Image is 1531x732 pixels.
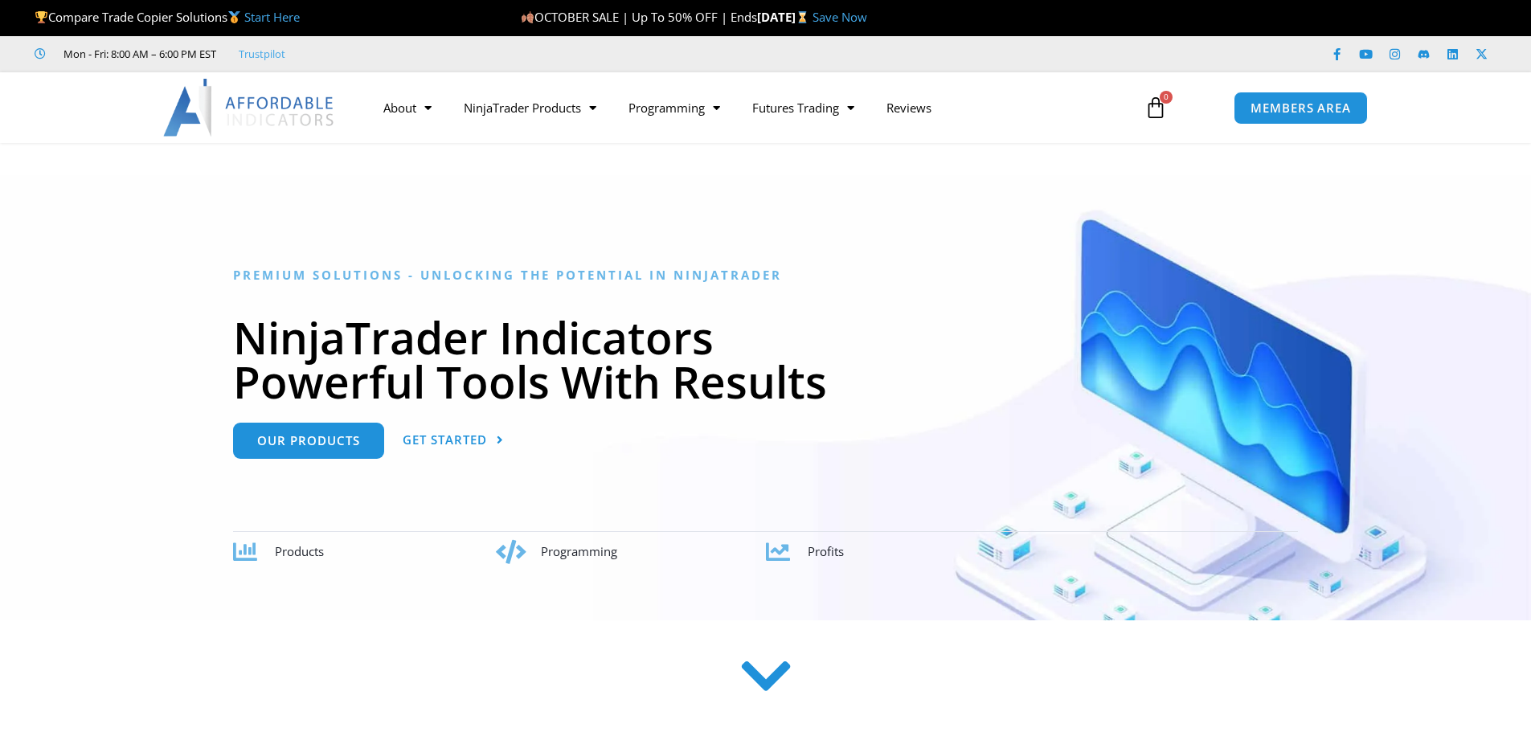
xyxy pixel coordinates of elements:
[796,11,808,23] img: ⌛
[35,11,47,23] img: 🏆
[35,9,300,25] span: Compare Trade Copier Solutions
[813,9,867,25] a: Save Now
[1234,92,1368,125] a: MEMBERS AREA
[612,89,736,126] a: Programming
[870,89,948,126] a: Reviews
[257,435,360,447] span: Our Products
[1120,84,1191,131] a: 0
[403,434,487,446] span: Get Started
[1160,91,1173,104] span: 0
[244,9,300,25] a: Start Here
[757,9,813,25] strong: [DATE]
[233,423,384,459] a: Our Products
[1251,102,1351,114] span: MEMBERS AREA
[403,423,504,459] a: Get Started
[448,89,612,126] a: NinjaTrader Products
[736,89,870,126] a: Futures Trading
[541,543,617,559] span: Programming
[367,89,1126,126] nav: Menu
[808,543,844,559] span: Profits
[233,268,1298,283] h6: Premium Solutions - Unlocking the Potential in NinjaTrader
[228,11,240,23] img: 🥇
[275,543,324,559] span: Products
[239,44,285,63] a: Trustpilot
[521,9,757,25] span: OCTOBER SALE | Up To 50% OFF | Ends
[522,11,534,23] img: 🍂
[59,44,216,63] span: Mon - Fri: 8:00 AM – 6:00 PM EST
[163,79,336,137] img: LogoAI | Affordable Indicators – NinjaTrader
[233,315,1298,403] h1: NinjaTrader Indicators Powerful Tools With Results
[367,89,448,126] a: About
